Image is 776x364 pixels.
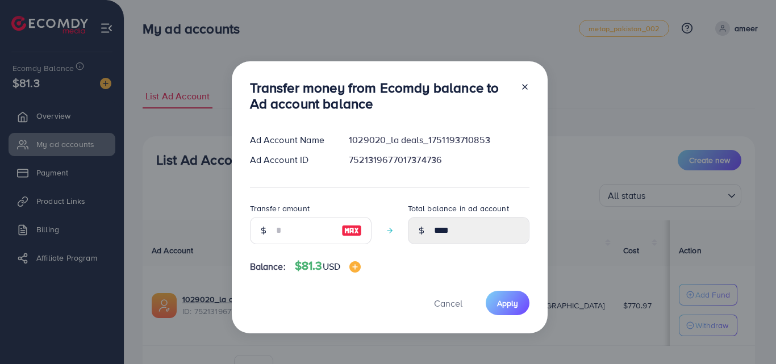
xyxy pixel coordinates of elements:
div: 1029020_la deals_1751193710853 [340,133,538,147]
img: image [349,261,361,273]
button: Apply [486,291,529,315]
span: Apply [497,298,518,309]
button: Cancel [420,291,477,315]
img: image [341,224,362,237]
label: Total balance in ad account [408,203,509,214]
span: Balance: [250,260,286,273]
h3: Transfer money from Ecomdy balance to Ad account balance [250,80,511,112]
div: Ad Account Name [241,133,340,147]
h4: $81.3 [295,259,361,273]
div: 7521319677017374736 [340,153,538,166]
span: USD [323,260,340,273]
div: Ad Account ID [241,153,340,166]
iframe: Chat [728,313,767,355]
span: Cancel [434,297,462,309]
label: Transfer amount [250,203,310,214]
